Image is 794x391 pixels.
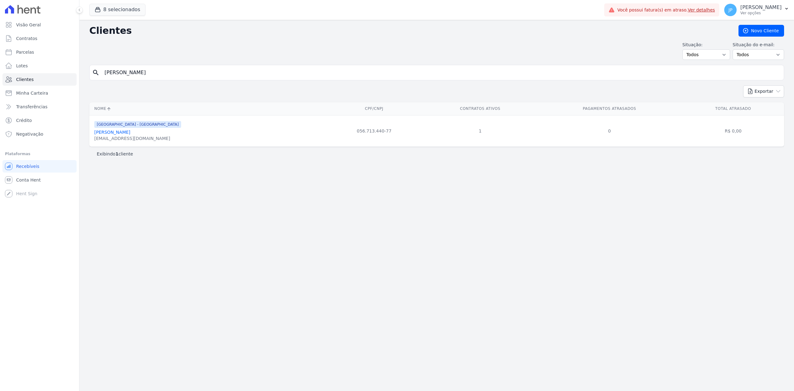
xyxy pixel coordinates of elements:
[2,101,77,113] a: Transferências
[729,8,733,12] span: JP
[16,22,41,28] span: Visão Geral
[2,19,77,31] a: Visão Geral
[2,114,77,127] a: Crédito
[2,87,77,99] a: Minha Carteira
[16,90,48,96] span: Minha Carteira
[2,60,77,72] a: Lotes
[719,1,794,19] button: JP [PERSON_NAME] Ver opções
[2,46,77,58] a: Parcelas
[682,115,784,146] td: R$ 0,00
[2,73,77,86] a: Clientes
[688,7,715,12] a: Ver detalhes
[682,42,730,48] label: Situação:
[16,163,39,169] span: Recebíveis
[101,66,781,79] input: Buscar por nome, CPF ou e-mail
[682,102,784,115] th: Total Atrasado
[16,76,33,83] span: Clientes
[16,117,32,124] span: Crédito
[16,49,34,55] span: Parcelas
[738,25,784,37] a: Novo Cliente
[2,32,77,45] a: Contratos
[94,135,181,142] div: [EMAIL_ADDRESS][DOMAIN_NAME]
[97,151,133,157] p: Exibindo cliente
[94,130,130,135] a: [PERSON_NAME]
[2,128,77,140] a: Negativação
[115,151,118,156] b: 1
[16,35,37,42] span: Contratos
[92,69,100,76] i: search
[537,102,682,115] th: Pagamentos Atrasados
[617,7,715,13] span: Você possui fatura(s) em atraso.
[16,131,43,137] span: Negativação
[89,4,145,16] button: 8 selecionados
[424,115,537,146] td: 1
[2,160,77,173] a: Recebíveis
[733,42,784,48] label: Situação do e-mail:
[16,177,41,183] span: Conta Hent
[16,63,28,69] span: Lotes
[325,102,424,115] th: CPF/CNPJ
[16,104,47,110] span: Transferências
[743,85,784,97] button: Exportar
[740,11,782,16] p: Ver opções
[89,102,325,115] th: Nome
[5,150,74,158] div: Plataformas
[424,102,537,115] th: Contratos Ativos
[325,115,424,146] td: 056.713.440-77
[89,25,729,36] h2: Clientes
[740,4,782,11] p: [PERSON_NAME]
[2,174,77,186] a: Conta Hent
[94,121,181,128] span: [GEOGRAPHIC_DATA] - [GEOGRAPHIC_DATA]
[537,115,682,146] td: 0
